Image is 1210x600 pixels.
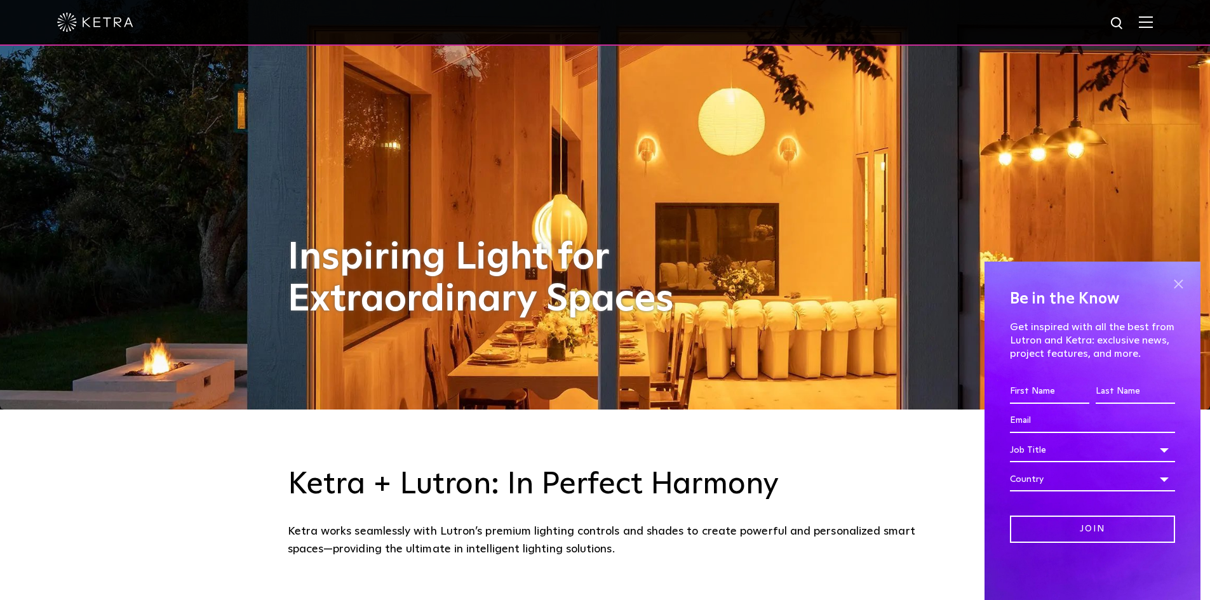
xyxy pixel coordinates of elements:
[1010,321,1175,360] p: Get inspired with all the best from Lutron and Ketra: exclusive news, project features, and more.
[1010,409,1175,433] input: Email
[1010,380,1089,404] input: First Name
[1010,467,1175,491] div: Country
[1010,438,1175,462] div: Job Title
[1010,516,1175,543] input: Join
[288,467,923,503] h3: Ketra + Lutron: In Perfect Harmony
[1110,16,1126,32] img: search icon
[288,523,923,559] div: Ketra works seamlessly with Lutron’s premium lighting controls and shades to create powerful and ...
[57,13,133,32] img: ketra-logo-2019-white
[1010,287,1175,311] h4: Be in the Know
[288,237,701,321] h1: Inspiring Light for Extraordinary Spaces
[1139,16,1153,28] img: Hamburger%20Nav.svg
[1096,380,1175,404] input: Last Name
